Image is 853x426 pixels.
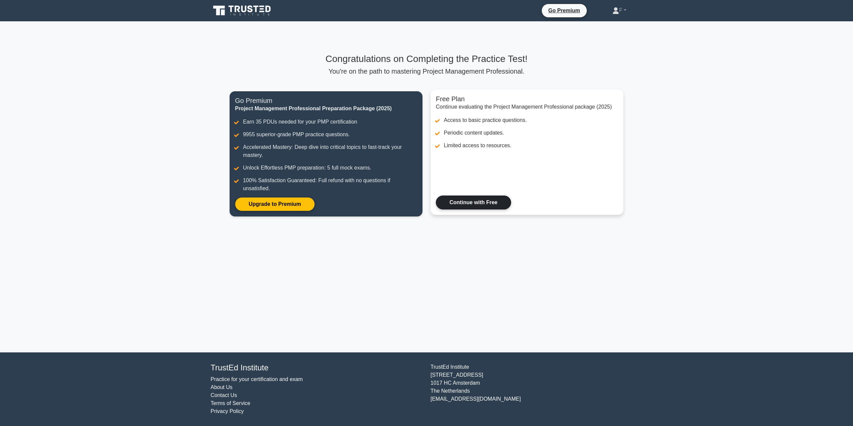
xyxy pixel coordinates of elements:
[230,53,623,65] h3: Congratulations on Completing the Practice Test!
[436,196,511,210] a: Continue with Free
[235,197,315,211] a: Upgrade to Premium
[211,363,423,373] h4: TrustEd Institute
[211,408,244,414] a: Privacy Policy
[230,67,623,75] p: You're on the path to mastering Project Management Professional.
[211,376,303,382] a: Practice for your certification and exam
[596,4,642,17] a: F
[211,400,250,406] a: Terms of Service
[426,363,646,415] div: TrustEd Institute [STREET_ADDRESS] 1017 HC Amsterdam The Netherlands [EMAIL_ADDRESS][DOMAIN_NAME]
[211,384,233,390] a: About Us
[544,6,584,15] a: Go Premium
[211,392,237,398] a: Contact Us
